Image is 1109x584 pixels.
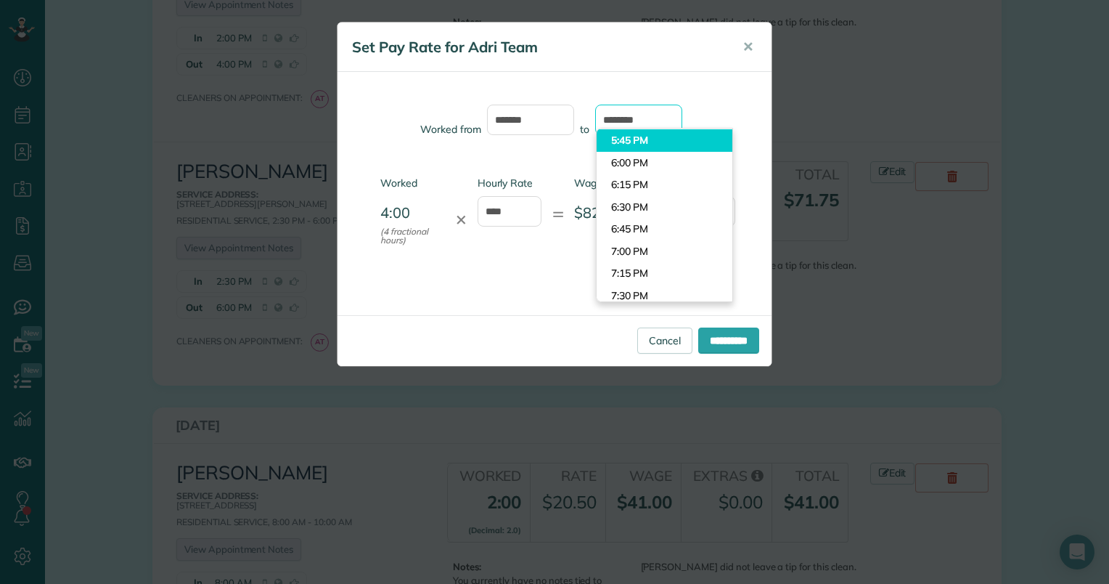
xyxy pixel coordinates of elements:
li: 7:30 PM [597,285,732,307]
label: Worked from [420,122,482,137]
li: 6:15 PM [597,174,732,196]
div: $82.00 [574,202,639,223]
span: ✕ [742,38,753,55]
li: 7:15 PM [597,262,732,285]
label: Hourly Rate [478,176,542,190]
div: = [541,199,573,228]
li: 7:00 PM [597,240,732,263]
a: Cancel [637,328,692,354]
label: Wage [574,176,639,190]
div: ✕ [445,209,477,230]
li: 5:45 PM [597,129,732,152]
li: 6:00 PM [597,152,732,174]
li: 6:45 PM [597,218,732,240]
label: to [580,122,589,137]
div: 4:00 [380,202,445,245]
label: Worked [380,176,445,190]
small: (4 fractional hours) [380,227,445,245]
h5: Set Pay Rate for Adri Team [352,37,722,57]
li: 6:30 PM [597,196,732,219]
